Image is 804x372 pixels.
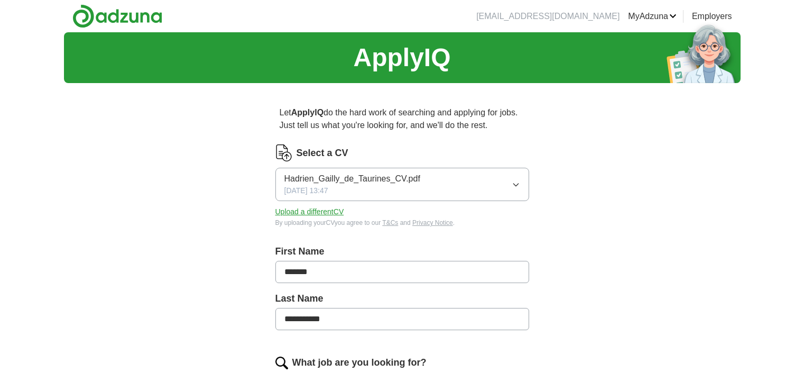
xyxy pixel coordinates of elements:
li: [EMAIL_ADDRESS][DOMAIN_NAME] [476,10,620,23]
button: Upload a differentCV [275,206,344,217]
a: Privacy Notice [412,219,453,226]
span: [DATE] 13:47 [284,185,328,196]
a: T&Cs [382,219,398,226]
button: Hadrien_Gailly_de_Taurines_CV.pdf[DATE] 13:47 [275,168,529,201]
label: Select a CV [297,146,348,160]
a: MyAdzuna [628,10,677,23]
a: Employers [692,10,732,23]
img: Adzuna logo [72,4,162,28]
label: What job are you looking for? [292,356,427,370]
p: Let do the hard work of searching and applying for jobs. Just tell us what you're looking for, an... [275,102,529,136]
img: search.png [275,357,288,369]
strong: ApplyIQ [291,108,324,117]
div: By uploading your CV you agree to our and . [275,218,529,228]
img: CV Icon [275,144,292,161]
span: Hadrien_Gailly_de_Taurines_CV.pdf [284,173,420,185]
h1: ApplyIQ [353,39,450,77]
label: First Name [275,244,529,259]
label: Last Name [275,292,529,306]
